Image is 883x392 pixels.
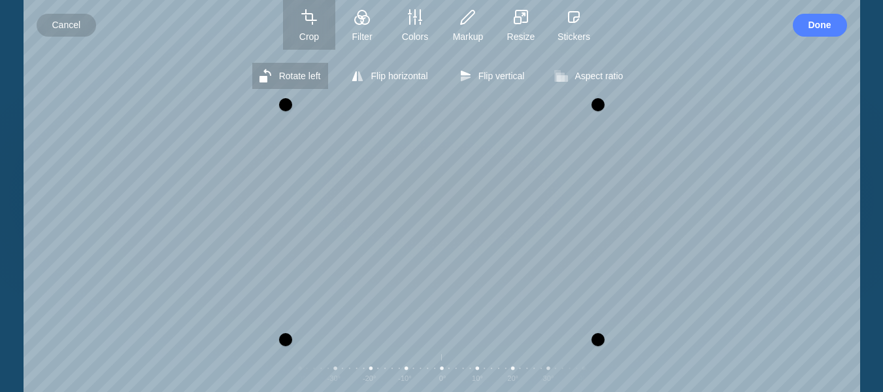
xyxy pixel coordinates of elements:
[336,31,388,42] span: Filter
[434,353,460,371] span: Center rotation
[793,14,847,37] button: Done
[495,31,547,42] span: Resize
[389,31,441,42] span: Colors
[283,31,335,42] span: Crop
[434,353,450,365] button: Center rotation
[279,71,321,81] span: Rotate left
[548,63,631,89] button: Aspect ratio
[478,71,525,81] span: Flip vertical
[37,14,97,37] button: Cancel
[575,71,623,81] span: Aspect ratio
[52,14,81,37] span: Cancel
[442,31,494,42] span: Markup
[808,14,831,37] span: Done
[252,63,329,89] button: Rotate left
[452,63,533,89] button: Flip vertical
[548,31,600,42] span: Stickers
[371,71,427,81] span: Flip horizontal
[344,63,435,89] button: Flip horizontal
